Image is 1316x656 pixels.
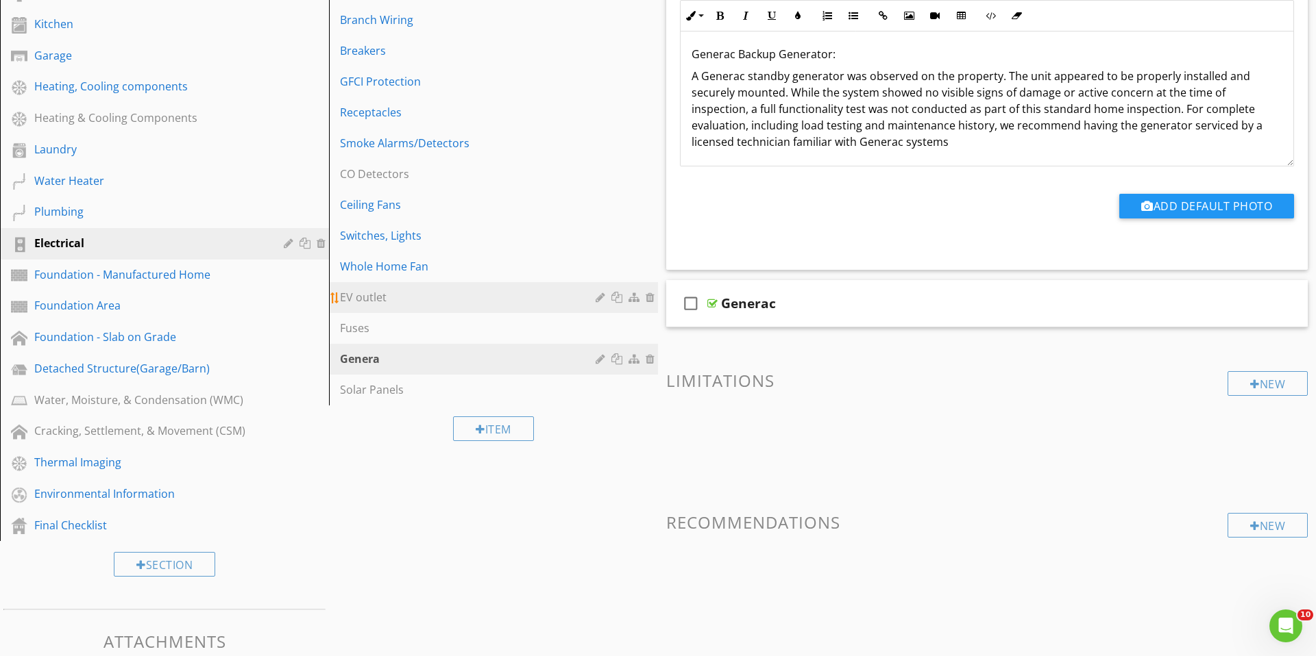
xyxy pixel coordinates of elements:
[34,329,264,345] div: Foundation - Slab on Grade
[34,110,264,126] div: Heating & Cooling Components
[1003,3,1029,29] button: Clear Formatting
[34,235,264,251] div: Electrical
[1119,194,1294,218] button: Add Default Photo
[340,258,600,275] div: Whole Home Fan
[1228,371,1308,396] div: New
[680,287,702,320] i: check_box_outline_blank
[34,78,264,94] div: Heating, Cooling components
[1297,609,1313,620] span: 10
[666,371,1308,390] h3: Limitations
[34,141,264,157] div: Laundry
[34,422,264,439] div: Cracking, Settlement, & Movement (CSM)
[707,3,733,29] button: Bold (⌘B)
[721,295,776,312] div: Generac
[814,3,840,29] button: Ordered List
[34,173,264,189] div: Water Heater
[759,3,785,29] button: Underline (⌘U)
[340,227,600,244] div: Switches, Lights
[34,47,264,64] div: Garage
[948,3,974,29] button: Insert Table
[340,42,600,59] div: Breakers
[34,517,264,533] div: Final Checklist
[1228,513,1308,538] div: New
[34,454,264,470] div: Thermal Imaging
[340,73,600,90] div: GFCI Protection
[34,203,264,220] div: Plumbing
[692,68,1282,150] p: A Generac standby generator was observed on the property. The unit appeared to be properly instal...
[977,3,1003,29] button: Code View
[340,135,600,151] div: Smoke Alarms/Detectors
[896,3,922,29] button: Insert Image (⌘P)
[666,513,1308,531] h3: Recommendations
[340,197,600,213] div: Ceiling Fans
[340,166,600,182] div: CO Detectors
[34,297,264,314] div: Foundation Area
[340,104,600,121] div: Receptacles
[34,392,264,408] div: Water, Moisture, & Condensation (WMC)
[681,3,707,29] button: Inline Style
[34,16,264,32] div: Kitchen
[34,360,264,377] div: Detached Structure(Garage/Barn)
[1269,609,1302,642] iframe: Intercom live chat
[340,320,600,336] div: Fuses
[922,3,948,29] button: Insert Video
[34,485,264,502] div: Environmental Information
[340,289,600,305] div: EV outlet
[340,381,600,398] div: Solar Panels
[870,3,896,29] button: Insert Link (⌘K)
[340,351,600,367] div: Genera
[34,266,264,283] div: Foundation - Manufactured Home
[340,12,600,28] div: Branch Wiring
[733,3,759,29] button: Italic (⌘I)
[114,552,215,577] div: Section
[692,46,1282,62] p: Generac Backup Generator:
[453,416,534,441] div: Item
[785,3,811,29] button: Colors
[840,3,866,29] button: Unordered List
